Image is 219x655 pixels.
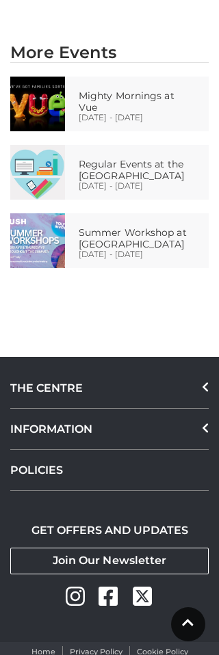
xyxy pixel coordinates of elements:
[79,159,205,182] p: Regular Events at the [GEOGRAPHIC_DATA]
[31,524,188,537] h2: GET OFFERS AND UPDATES
[10,42,209,62] h2: More Events
[79,227,205,250] p: Summer Workshop at [GEOGRAPHIC_DATA]
[10,368,209,409] div: THE CENTRE
[10,548,209,574] a: Join Our Newsletter
[79,182,205,190] p: [DATE] - [DATE]
[79,113,205,122] p: [DATE] - [DATE]
[79,90,205,113] p: Mighty Mornings at Vue
[10,450,209,491] a: POLICIES
[79,250,205,258] p: [DATE] - [DATE]
[10,409,209,450] div: INFORMATION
